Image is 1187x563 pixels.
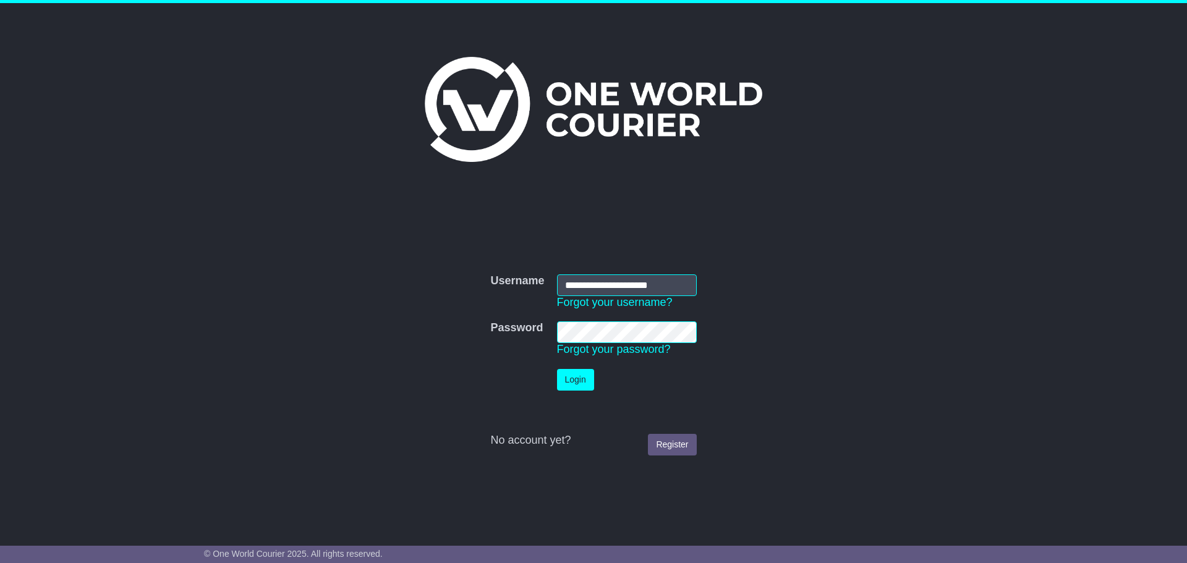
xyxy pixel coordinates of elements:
img: One World [425,57,762,162]
a: Forgot your password? [557,343,671,355]
span: © One World Courier 2025. All rights reserved. [204,549,383,559]
label: Password [490,321,543,335]
button: Login [557,369,594,391]
div: No account yet? [490,434,696,447]
a: Forgot your username? [557,296,673,308]
a: Register [648,434,696,455]
label: Username [490,274,544,288]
